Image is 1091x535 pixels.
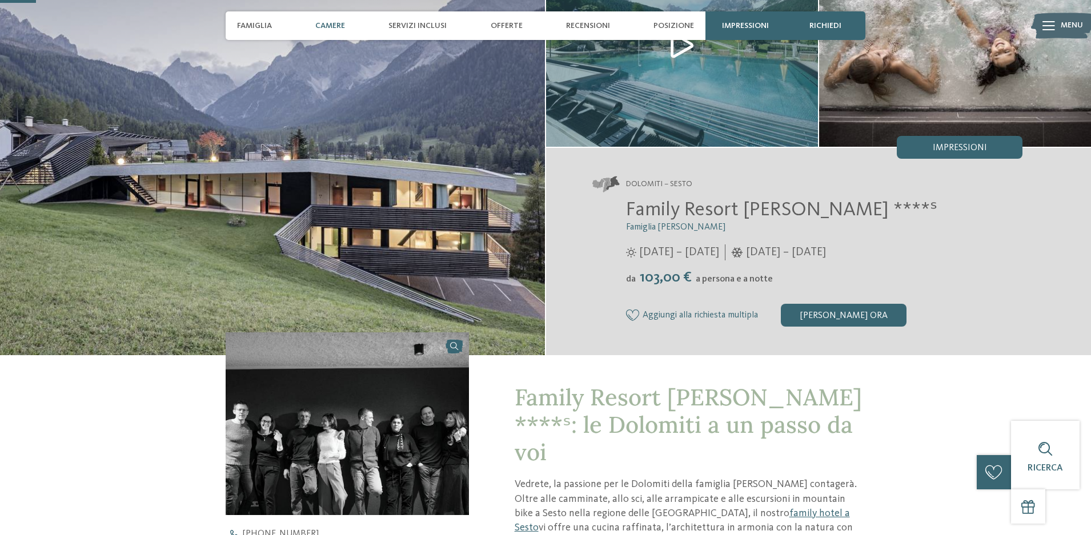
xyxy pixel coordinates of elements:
[1028,464,1063,473] span: Ricerca
[731,247,743,258] i: Orari d'apertura inverno
[626,179,692,190] span: Dolomiti – Sesto
[388,21,447,31] span: Servizi inclusi
[722,21,769,31] span: Impressioni
[566,21,610,31] span: Recensioni
[226,332,469,514] img: Il nostro family hotel a Sesto, il vostro rifugio sulle Dolomiti.
[491,21,523,31] span: Offerte
[933,143,987,152] span: Impressioni
[639,244,719,260] span: [DATE] – [DATE]
[696,275,773,284] span: a persona e a notte
[626,200,937,220] span: Family Resort [PERSON_NAME] ****ˢ
[237,21,272,31] span: Famiglia
[809,21,841,31] span: richiedi
[515,383,862,466] span: Family Resort [PERSON_NAME] ****ˢ: le Dolomiti a un passo da voi
[653,21,694,31] span: Posizione
[637,270,695,285] span: 103,00 €
[746,244,826,260] span: [DATE] – [DATE]
[643,311,758,321] span: Aggiungi alla richiesta multipla
[781,304,907,327] div: [PERSON_NAME] ora
[626,223,725,232] span: Famiglia [PERSON_NAME]
[626,275,636,284] span: da
[626,247,636,258] i: Orari d'apertura estate
[315,21,345,31] span: Camere
[515,508,850,533] a: family hotel a Sesto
